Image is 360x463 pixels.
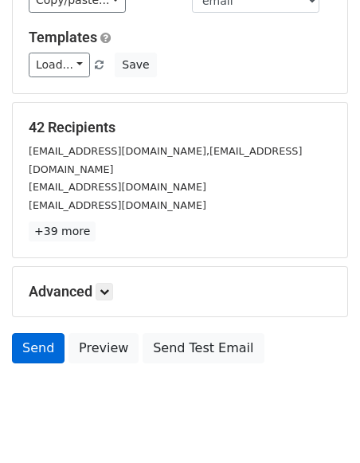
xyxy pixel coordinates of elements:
small: [EMAIL_ADDRESS][DOMAIN_NAME],[EMAIL_ADDRESS][DOMAIN_NAME] [29,145,302,175]
a: Preview [68,333,139,363]
h5: Advanced [29,283,331,300]
a: Templates [29,29,97,45]
button: Save [115,53,156,77]
a: +39 more [29,222,96,241]
small: [EMAIL_ADDRESS][DOMAIN_NAME] [29,199,206,211]
a: Load... [29,53,90,77]
h5: 42 Recipients [29,119,331,136]
iframe: Chat Widget [280,386,360,463]
small: [EMAIL_ADDRESS][DOMAIN_NAME] [29,181,206,193]
a: Send [12,333,65,363]
div: Widget de chat [280,386,360,463]
a: Send Test Email [143,333,264,363]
